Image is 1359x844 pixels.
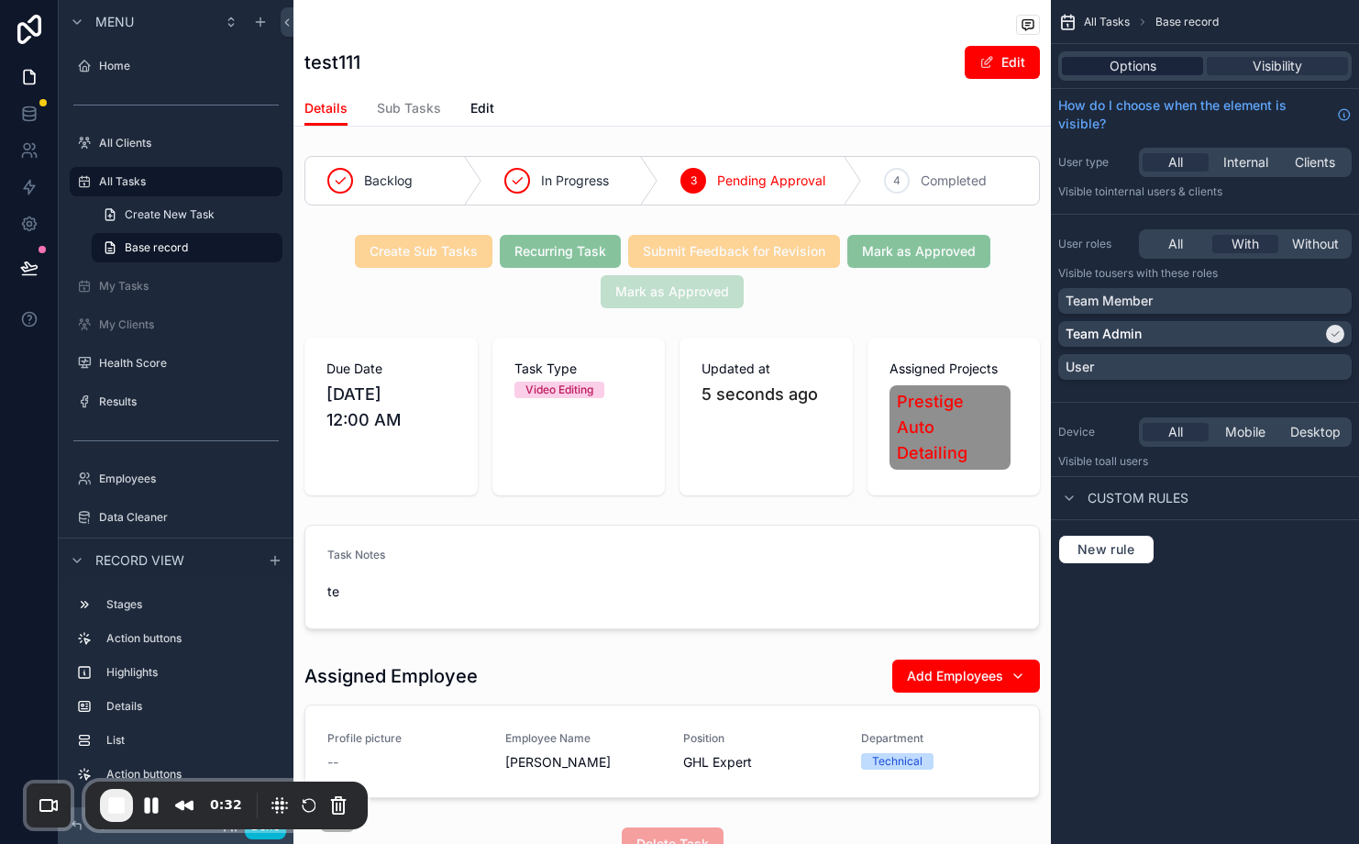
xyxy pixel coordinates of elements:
[1168,235,1183,253] span: All
[1066,358,1094,376] p: User
[1058,184,1352,199] p: Visible to
[377,92,441,128] a: Sub Tasks
[106,597,275,612] label: Stages
[92,200,282,229] a: Create New Task
[70,349,282,378] a: Health Score
[1058,237,1132,251] label: User roles
[1105,266,1218,280] span: Users with these roles
[1232,235,1259,253] span: With
[304,92,348,127] a: Details
[70,503,282,532] a: Data Cleaner
[1058,96,1352,133] a: How do I choose when the element is visible?
[470,92,494,128] a: Edit
[1058,535,1155,564] button: New rule
[59,582,293,807] div: scrollable content
[92,233,282,262] a: Base record
[304,99,348,117] span: Details
[1225,423,1265,441] span: Mobile
[99,136,279,150] label: All Clients
[1253,57,1302,75] span: Visibility
[99,59,279,73] label: Home
[70,272,282,301] a: My Tasks
[1295,153,1335,172] span: Clients
[1058,155,1132,170] label: User type
[70,464,282,494] a: Employees
[99,356,279,371] label: Health Score
[1105,184,1222,198] span: Internal users & clients
[70,387,282,416] a: Results
[1110,57,1156,75] span: Options
[1058,425,1132,439] label: Device
[1155,15,1219,29] span: Base record
[95,551,184,570] span: Record view
[70,310,282,339] a: My Clients
[125,207,215,222] span: Create New Task
[106,733,275,748] label: List
[99,472,279,486] label: Employees
[377,99,441,117] span: Sub Tasks
[1066,325,1142,343] p: Team Admin
[70,51,282,81] a: Home
[470,99,494,117] span: Edit
[106,767,275,782] label: Action buttons
[1088,489,1188,507] span: Custom rules
[99,174,271,189] label: All Tasks
[70,128,282,158] a: All Clients
[1168,153,1183,172] span: All
[95,13,134,31] span: Menu
[1168,423,1183,441] span: All
[99,394,279,409] label: Results
[106,699,275,714] label: Details
[106,631,275,646] label: Action buttons
[99,510,279,525] label: Data Cleaner
[1105,454,1148,468] span: all users
[1058,454,1352,469] p: Visible to
[125,240,188,255] span: Base record
[1070,541,1143,558] span: New rule
[106,665,275,680] label: Highlights
[70,167,282,196] a: All Tasks
[1290,423,1341,441] span: Desktop
[965,46,1040,79] button: Edit
[1223,153,1268,172] span: Internal
[1066,292,1153,310] p: Team Member
[99,279,279,294] label: My Tasks
[1058,266,1352,281] p: Visible to
[1292,235,1339,253] span: Without
[1058,96,1330,133] span: How do I choose when the element is visible?
[1084,15,1130,29] span: All Tasks
[99,317,279,332] label: My Clients
[304,50,360,75] h1: test111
